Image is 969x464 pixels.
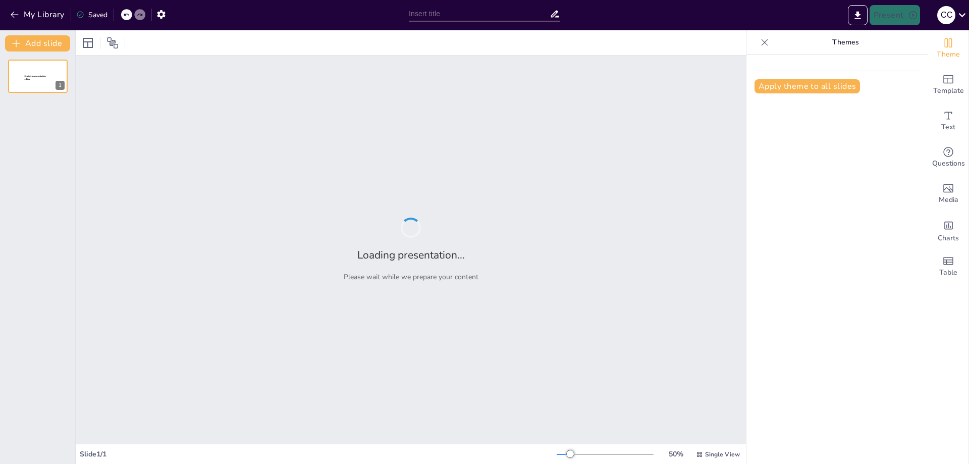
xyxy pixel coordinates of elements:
div: C C [937,6,955,24]
div: 1 [8,60,68,93]
div: Change the overall theme [928,30,968,67]
div: Saved [76,10,107,20]
div: Add charts and graphs [928,212,968,248]
span: Table [939,267,957,278]
span: Single View [705,450,740,458]
div: Get real-time input from your audience [928,139,968,176]
div: Slide 1 / 1 [80,449,557,459]
button: Apply theme to all slides [755,79,860,93]
p: Please wait while we prepare your content [344,272,478,282]
span: Text [941,122,955,133]
span: Questions [932,158,965,169]
span: Position [106,37,119,49]
span: Charts [938,233,959,244]
div: 50 % [664,449,688,459]
h2: Loading presentation... [357,248,465,262]
p: Themes [773,30,918,55]
button: Add slide [5,35,70,51]
button: C C [937,5,955,25]
button: Present [870,5,920,25]
div: Layout [80,35,96,51]
div: Add images, graphics, shapes or video [928,176,968,212]
div: Add ready made slides [928,67,968,103]
div: Add text boxes [928,103,968,139]
button: My Library [8,7,69,23]
div: 1 [56,81,65,90]
span: Template [933,85,964,96]
button: Export to PowerPoint [848,5,868,25]
span: Theme [937,49,960,60]
span: Sendsteps presentation editor [25,75,46,81]
span: Media [939,194,958,205]
div: Add a table [928,248,968,285]
input: Insert title [409,7,550,21]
